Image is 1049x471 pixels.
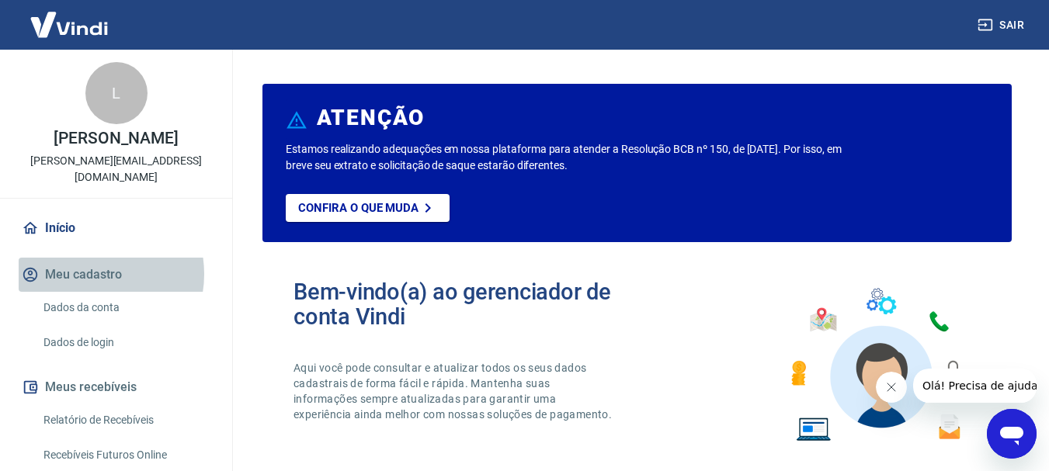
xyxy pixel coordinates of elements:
a: Relatório de Recebíveis [37,404,214,436]
a: Dados da conta [37,292,214,324]
a: Recebíveis Futuros Online [37,439,214,471]
iframe: Mensagem da empresa [913,369,1037,403]
button: Meu cadastro [19,258,214,292]
h2: Bem-vindo(a) ao gerenciador de conta Vindi [294,279,637,329]
p: Estamos realizando adequações em nossa plataforma para atender a Resolução BCB nº 150, de [DATE].... [286,141,848,174]
img: Vindi [19,1,120,48]
div: L [85,62,148,124]
img: Imagem de um avatar masculino com diversos icones exemplificando as funcionalidades do gerenciado... [777,279,981,451]
a: Confira o que muda [286,194,450,222]
h6: ATENÇÃO [317,110,425,126]
iframe: Fechar mensagem [876,372,907,403]
p: Aqui você pode consultar e atualizar todos os seus dados cadastrais de forma fácil e rápida. Mant... [294,360,615,422]
p: [PERSON_NAME] [54,130,178,147]
iframe: Botão para abrir a janela de mensagens [987,409,1037,459]
p: [PERSON_NAME][EMAIL_ADDRESS][DOMAIN_NAME] [12,153,220,185]
span: Olá! Precisa de ajuda? [9,11,130,23]
a: Dados de login [37,327,214,358]
button: Sair [974,11,1030,40]
button: Meus recebíveis [19,370,214,404]
a: Início [19,211,214,245]
p: Confira o que muda [298,201,419,215]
